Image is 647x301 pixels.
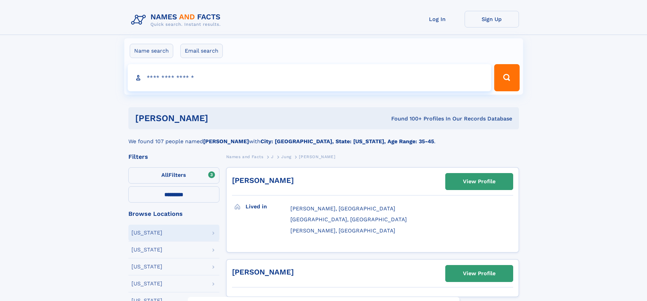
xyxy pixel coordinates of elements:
span: [PERSON_NAME] [299,154,335,159]
div: Found 100+ Profiles In Our Records Database [300,115,512,123]
b: City: [GEOGRAPHIC_DATA], State: [US_STATE], Age Range: 35-45 [260,138,434,145]
a: Log In [410,11,465,27]
a: View Profile [446,173,513,190]
h1: [PERSON_NAME] [135,114,300,123]
a: View Profile [446,265,513,282]
span: [PERSON_NAME], [GEOGRAPHIC_DATA] [290,205,395,212]
div: [US_STATE] [131,264,162,269]
span: Jung [281,154,291,159]
a: Jung [281,152,291,161]
button: Search Button [494,64,519,91]
div: Filters [128,154,219,160]
div: View Profile [463,266,496,281]
div: [US_STATE] [131,230,162,236]
label: Filters [128,167,219,184]
div: We found 107 people named with . [128,129,519,146]
span: J [271,154,274,159]
h3: Lived in [246,201,290,212]
a: Sign Up [465,11,519,27]
a: J [271,152,274,161]
span: All [161,172,168,178]
span: [GEOGRAPHIC_DATA], [GEOGRAPHIC_DATA] [290,216,407,223]
div: [US_STATE] [131,247,162,252]
div: Browse Locations [128,211,219,217]
label: Name search [130,44,173,58]
div: [US_STATE] [131,281,162,286]
a: [PERSON_NAME] [232,268,294,276]
b: [PERSON_NAME] [203,138,249,145]
span: [PERSON_NAME], [GEOGRAPHIC_DATA] [290,227,395,234]
a: Names and Facts [226,152,264,161]
input: search input [128,64,491,91]
label: Email search [180,44,223,58]
div: View Profile [463,174,496,189]
img: Logo Names and Facts [128,11,226,29]
a: [PERSON_NAME] [232,176,294,185]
